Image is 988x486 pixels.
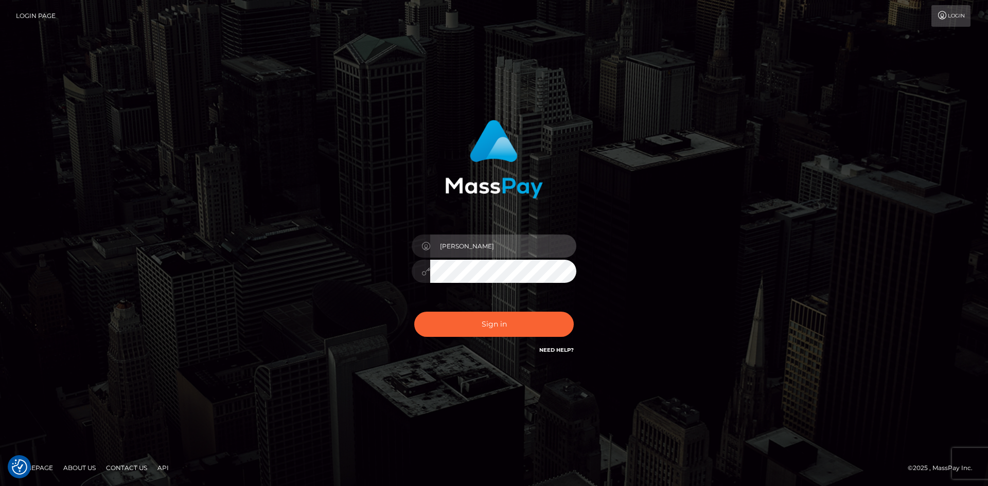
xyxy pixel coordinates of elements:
[931,5,971,27] a: Login
[59,460,100,476] a: About Us
[16,5,56,27] a: Login Page
[539,347,574,353] a: Need Help?
[445,120,543,199] img: MassPay Login
[102,460,151,476] a: Contact Us
[12,459,27,475] img: Revisit consent button
[430,235,576,258] input: Username...
[12,459,27,475] button: Consent Preferences
[414,312,574,337] button: Sign in
[153,460,173,476] a: API
[11,460,57,476] a: Homepage
[908,462,980,474] div: © 2025 , MassPay Inc.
